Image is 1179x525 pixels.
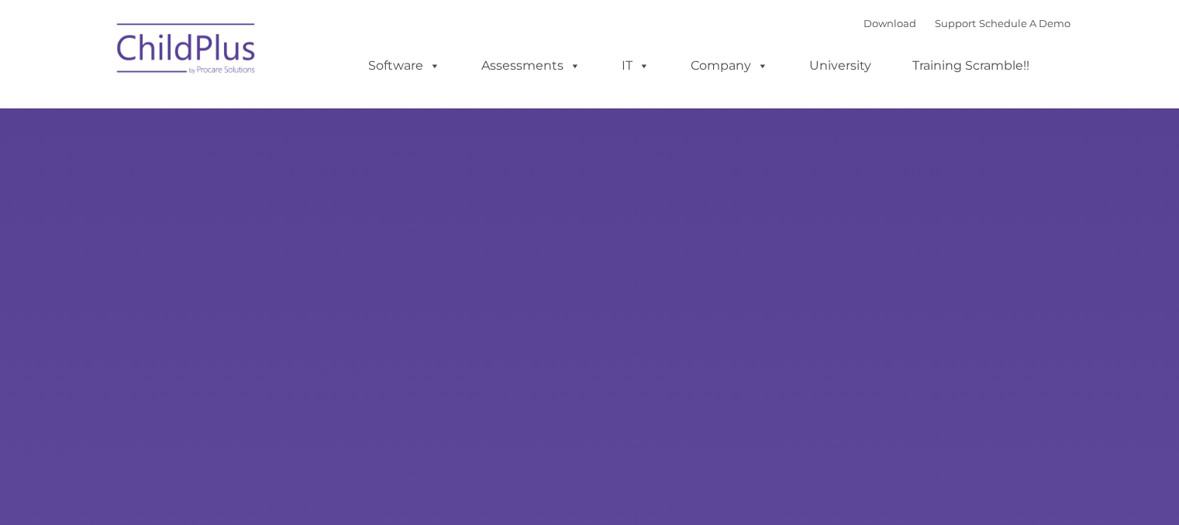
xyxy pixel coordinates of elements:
[979,17,1070,29] a: Schedule A Demo
[864,17,1070,29] font: |
[935,17,976,29] a: Support
[864,17,916,29] a: Download
[466,50,596,81] a: Assessments
[675,50,784,81] a: Company
[794,50,887,81] a: University
[606,50,665,81] a: IT
[353,50,456,81] a: Software
[897,50,1045,81] a: Training Scramble!!
[109,12,264,90] img: ChildPlus by Procare Solutions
